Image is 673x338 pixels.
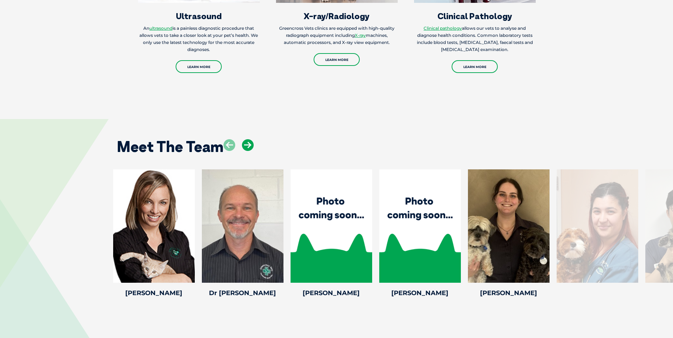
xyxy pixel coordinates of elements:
[138,12,260,20] h3: Ultrasound
[452,60,498,73] a: Learn More
[276,12,398,20] h3: X-ray/Radiology
[113,290,195,296] h4: [PERSON_NAME]
[149,26,172,31] a: ultrasound
[202,290,283,296] h4: Dr [PERSON_NAME]
[314,53,360,66] a: Learn More
[379,290,461,296] h4: [PERSON_NAME]
[414,25,536,53] p: allows our vets to analyse and diagnose health conditions. Common laboratory tests include blood ...
[291,290,372,296] h4: [PERSON_NAME]
[468,290,550,296] h4: [PERSON_NAME]
[117,139,224,154] h2: Meet The Team
[176,60,222,73] a: Learn More
[276,25,398,46] p: Greencross Vets clinics are equipped with high-quality radiograph equipment including machines, a...
[414,12,536,20] h3: Clinical Pathology
[424,26,462,31] a: Clinical pathology
[355,33,366,38] a: X-ray
[138,25,260,53] p: An is a painless diagnostic procedure that allows vets to take a closer look at your pet’s health...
